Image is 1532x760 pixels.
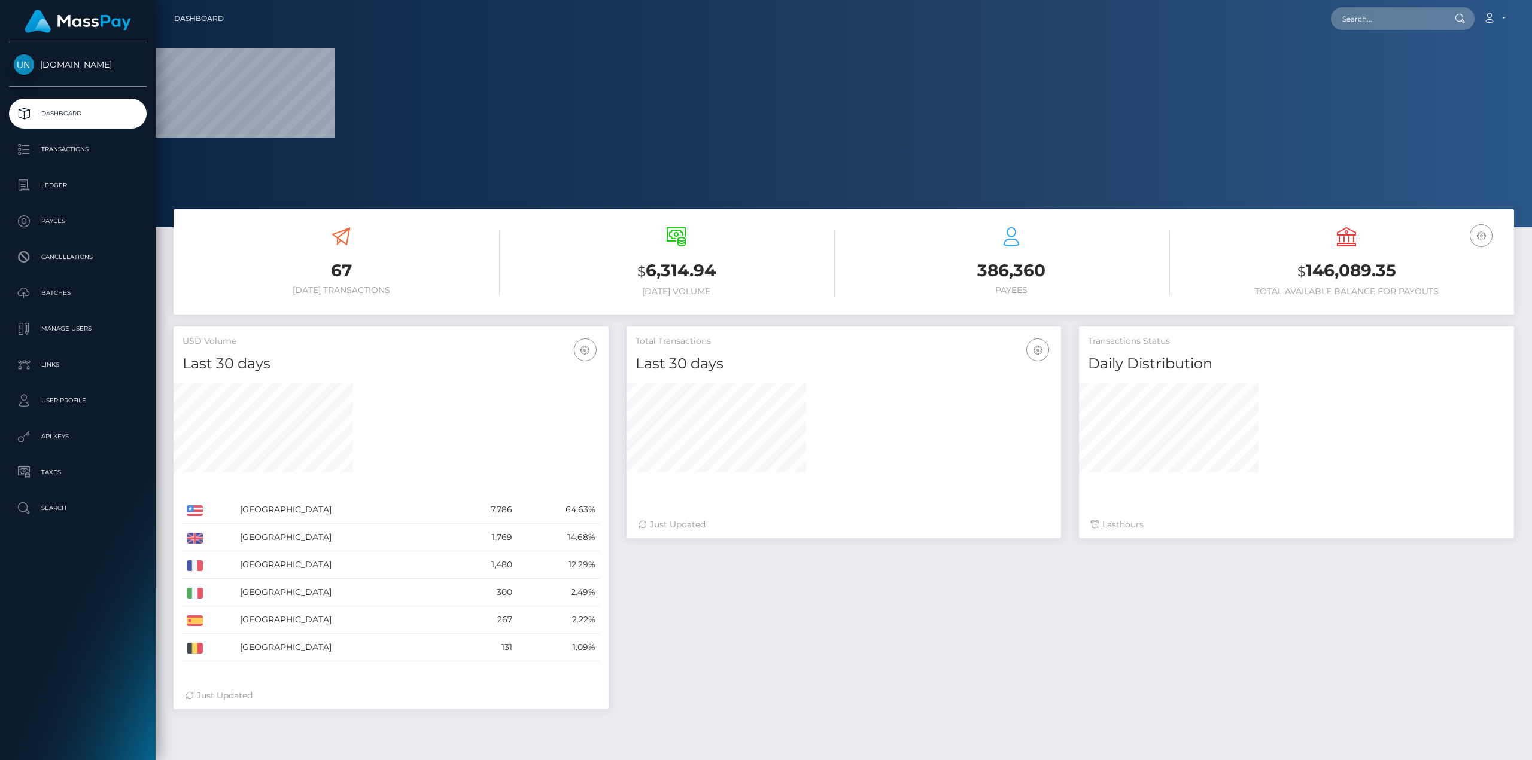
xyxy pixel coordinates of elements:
[174,6,224,31] a: Dashboard
[236,634,452,661] td: [GEOGRAPHIC_DATA]
[516,524,599,551] td: 14.68%
[516,606,599,634] td: 2.22%
[9,422,147,451] a: API Keys
[14,284,142,302] p: Batches
[14,320,142,338] p: Manage Users
[14,356,142,374] p: Links
[183,353,600,374] h4: Last 30 days
[14,105,142,123] p: Dashboard
[14,463,142,481] p: Taxes
[1188,259,1505,283] h3: 146,089.35
[452,606,516,634] td: 267
[14,176,142,194] p: Ledger
[14,392,142,410] p: User Profile
[14,54,34,75] img: Unlockt.me
[14,248,142,266] p: Cancellations
[853,285,1170,295] h6: Payees
[25,10,131,33] img: MassPay Logo
[9,314,147,344] a: Manage Users
[183,335,600,347] h5: USD Volume
[187,533,203,544] img: GB.png
[14,428,142,445] p: API Keys
[1297,263,1306,280] small: $
[236,579,452,606] td: [GEOGRAPHIC_DATA]
[1091,518,1502,531] div: Last hours
[452,579,516,606] td: 300
[14,499,142,517] p: Search
[518,286,835,297] h6: [DATE] Volume
[853,259,1170,282] h3: 386,360
[186,689,597,702] div: Just Updated
[1088,335,1505,347] h5: Transactions Status
[9,242,147,272] a: Cancellations
[1088,353,1505,374] h4: Daily Distribution
[236,496,452,524] td: [GEOGRAPHIC_DATA]
[14,212,142,230] p: Payees
[516,551,599,579] td: 12.29%
[9,135,147,164] a: Transactions
[236,606,452,634] td: [GEOGRAPHIC_DATA]
[516,579,599,606] td: 2.49%
[14,141,142,158] p: Transactions
[452,524,516,551] td: 1,769
[187,560,203,571] img: FR.png
[9,59,147,70] span: [DOMAIN_NAME]
[187,643,203,654] img: BE.png
[452,496,516,524] td: 7,786
[236,551,452,579] td: [GEOGRAPHIC_DATA]
[9,386,147,416] a: User Profile
[187,588,203,599] img: IT.png
[9,170,147,200] a: Ledger
[9,493,147,523] a: Search
[1331,7,1443,30] input: Search...
[636,335,1053,347] h5: Total Transactions
[452,634,516,661] td: 131
[452,551,516,579] td: 1,480
[183,285,500,295] h6: [DATE] Transactions
[637,263,646,280] small: $
[236,524,452,551] td: [GEOGRAPHIC_DATA]
[9,278,147,308] a: Batches
[9,99,147,129] a: Dashboard
[187,615,203,626] img: ES.png
[518,259,835,283] h3: 6,314.94
[516,634,599,661] td: 1.09%
[187,505,203,516] img: US.png
[639,518,1050,531] div: Just Updated
[9,206,147,236] a: Payees
[9,457,147,487] a: Taxes
[9,350,147,380] a: Links
[183,259,500,282] h3: 67
[636,353,1053,374] h4: Last 30 days
[516,496,599,524] td: 64.63%
[1188,286,1505,297] h6: Total Available Balance for Payouts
